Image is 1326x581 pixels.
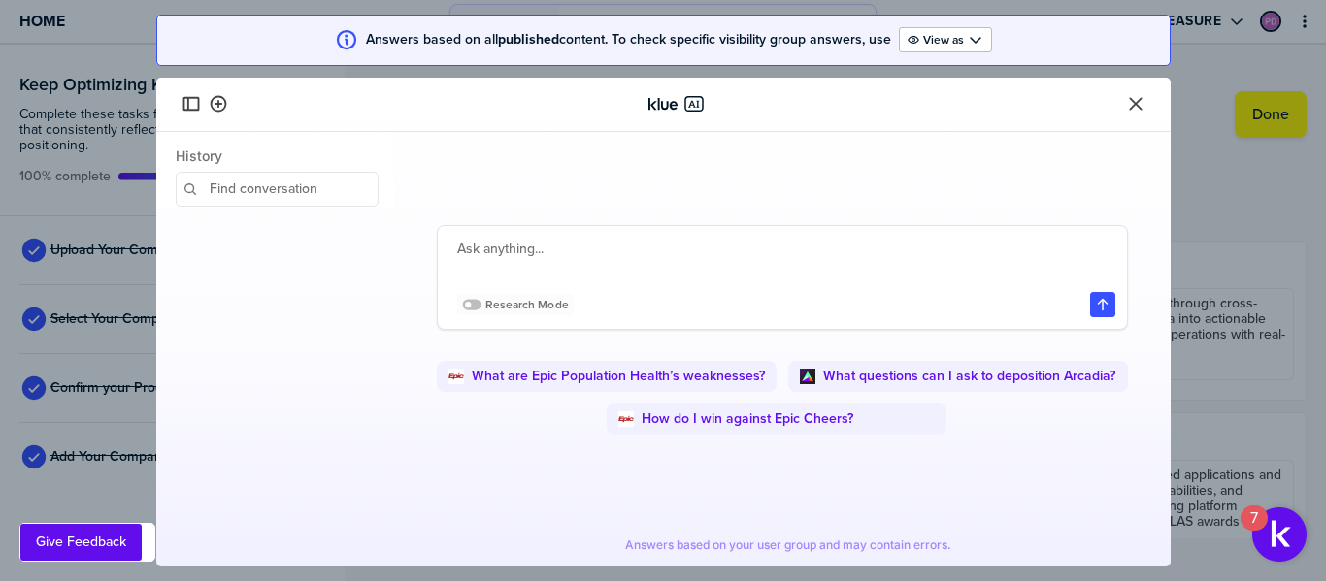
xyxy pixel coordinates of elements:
span: Answers based on your user group and may contain errors. [625,537,951,553]
button: Open Drop [899,27,992,52]
label: View as [923,32,964,48]
button: Close [1124,92,1147,115]
div: 7 [1250,518,1258,543]
a: What are Epic Population Health’s weaknesses? [472,369,765,384]
img: What questions can I ask to deposition Arcadia? [800,369,815,384]
a: What questions can I ask to deposition Arcadia? [823,369,1115,384]
button: Give Feedback [20,524,142,561]
img: How do I win against Epic Cheers? [618,411,634,427]
span: Answers based on all content. To check specific visibility group answers, use [366,32,891,48]
img: What are Epic Population Health’s weaknesses? [448,369,464,384]
a: How do I win against Epic Cheers? [642,411,853,427]
span: Research Mode [485,298,569,312]
span: History [176,147,379,164]
button: Open Resource Center, 7 new notifications [1252,507,1307,562]
strong: published [498,29,559,49]
input: Find conversation [176,172,379,207]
